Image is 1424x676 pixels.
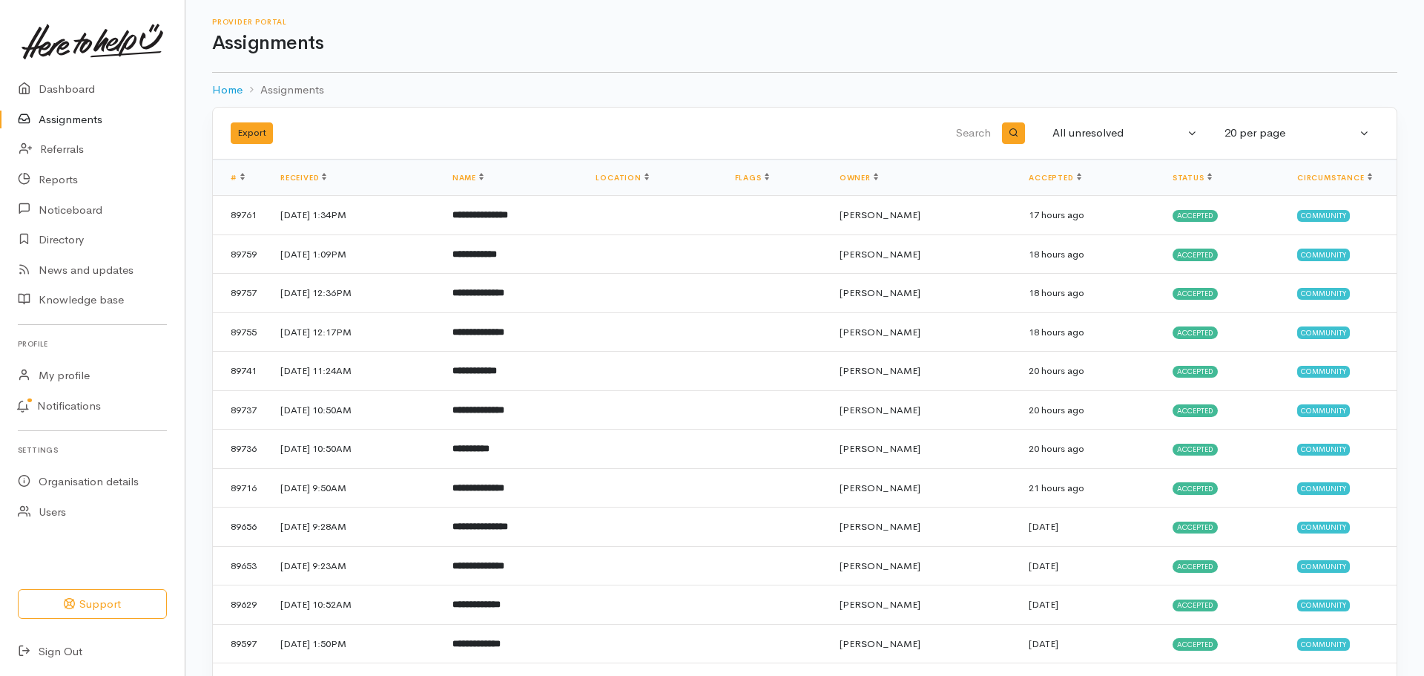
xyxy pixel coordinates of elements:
[840,559,920,572] span: [PERSON_NAME]
[735,173,769,183] a: Flags
[268,234,441,274] td: [DATE] 1:09PM
[840,364,920,377] span: [PERSON_NAME]
[268,274,441,313] td: [DATE] 12:36PM
[1052,125,1184,142] div: All unresolved
[840,209,920,221] span: [PERSON_NAME]
[280,173,326,183] a: Received
[213,624,268,663] td: 89597
[231,122,273,144] button: Export
[1224,125,1357,142] div: 20 per page
[1173,560,1218,572] span: Accepted
[213,546,268,585] td: 89653
[1029,442,1084,455] time: 20 hours ago
[596,173,648,183] a: Location
[1173,638,1218,650] span: Accepted
[1297,600,1350,611] span: Community
[268,196,441,235] td: [DATE] 1:34PM
[840,404,920,416] span: [PERSON_NAME]
[268,312,441,352] td: [DATE] 12:17PM
[1173,482,1218,494] span: Accepted
[1029,482,1084,494] time: 21 hours ago
[268,430,441,469] td: [DATE] 10:50AM
[18,334,167,354] h6: Profile
[268,508,441,547] td: [DATE] 9:28AM
[1029,173,1081,183] a: Accepted
[213,352,268,391] td: 89741
[840,482,920,494] span: [PERSON_NAME]
[213,312,268,352] td: 89755
[268,546,441,585] td: [DATE] 9:23AM
[1029,364,1084,377] time: 20 hours ago
[212,18,1397,26] h6: Provider Portal
[1297,482,1350,494] span: Community
[268,585,441,625] td: [DATE] 10:52AM
[212,82,243,99] a: Home
[1029,209,1084,221] time: 17 hours ago
[1173,366,1218,378] span: Accepted
[1173,600,1218,611] span: Accepted
[213,468,268,508] td: 89716
[212,73,1397,108] nav: breadcrumb
[231,173,245,183] a: #
[1297,638,1350,650] span: Community
[213,234,268,274] td: 89759
[1029,598,1058,611] time: [DATE]
[243,82,324,99] li: Assignments
[213,508,268,547] td: 89656
[1297,366,1350,378] span: Community
[1297,404,1350,416] span: Community
[840,173,878,183] a: Owner
[840,442,920,455] span: [PERSON_NAME]
[1173,210,1218,222] span: Accepted
[1297,326,1350,338] span: Community
[1173,522,1218,534] span: Accepted
[1173,288,1218,300] span: Accepted
[840,520,920,533] span: [PERSON_NAME]
[268,624,441,663] td: [DATE] 1:50PM
[1173,326,1218,338] span: Accepted
[1029,404,1084,416] time: 20 hours ago
[213,274,268,313] td: 89757
[213,196,268,235] td: 89761
[840,637,920,650] span: [PERSON_NAME]
[637,116,994,151] input: Search
[1297,210,1350,222] span: Community
[18,589,167,620] button: Support
[1173,444,1218,456] span: Accepted
[213,390,268,430] td: 89737
[268,468,441,508] td: [DATE] 9:50AM
[18,440,167,460] h6: Settings
[1297,444,1350,456] span: Community
[1297,173,1372,183] a: Circumstance
[840,598,920,611] span: [PERSON_NAME]
[268,390,441,430] td: [DATE] 10:50AM
[1297,560,1350,572] span: Community
[1297,249,1350,260] span: Community
[212,33,1397,54] h1: Assignments
[1297,522,1350,534] span: Community
[840,326,920,338] span: [PERSON_NAME]
[1173,173,1212,183] a: Status
[1029,520,1058,533] time: [DATE]
[1044,119,1207,148] button: All unresolved
[1216,119,1379,148] button: 20 per page
[213,430,268,469] td: 89736
[840,248,920,260] span: [PERSON_NAME]
[1029,559,1058,572] time: [DATE]
[213,585,268,625] td: 89629
[452,173,484,183] a: Name
[1029,248,1084,260] time: 18 hours ago
[268,352,441,391] td: [DATE] 11:24AM
[1029,326,1084,338] time: 18 hours ago
[1173,404,1218,416] span: Accepted
[1173,249,1218,260] span: Accepted
[1029,286,1084,299] time: 18 hours ago
[1029,637,1058,650] time: [DATE]
[840,286,920,299] span: [PERSON_NAME]
[1297,288,1350,300] span: Community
